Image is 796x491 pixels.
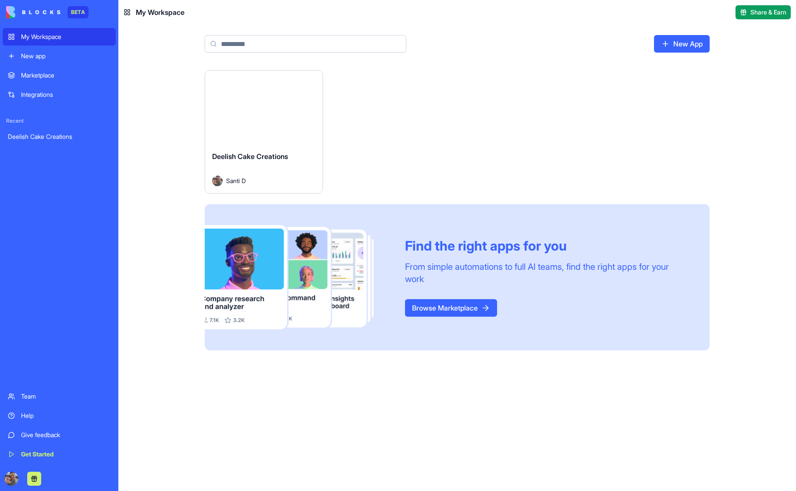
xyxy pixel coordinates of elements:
a: Get Started [3,445,116,463]
a: Help [3,407,116,424]
img: Frame_181_egmpey.png [205,225,391,330]
div: From simple automations to full AI teams, find the right apps for your work [405,261,689,285]
a: Team [3,388,116,405]
div: Help [21,411,110,420]
a: BETA [6,6,89,18]
div: New app [21,52,110,60]
img: Avatar [212,176,223,186]
img: logo [6,6,60,18]
span: My Workspace [136,7,185,18]
div: Find the right apps for you [405,238,689,254]
span: Share & Earn [750,8,786,17]
a: Give feedback [3,426,116,444]
div: Marketplace [21,71,110,80]
a: Deelish Cake CreationsAvatarSanti D [205,70,323,194]
div: BETA [68,6,89,18]
a: My Workspace [3,28,116,46]
div: Team [21,392,110,401]
div: Give feedback [21,431,110,439]
div: Get Started [21,450,110,459]
div: Deelish Cake Creations [8,132,110,141]
img: ACg8ocIIcU0TLTrva3odJ1sJE6rc0_wTt6-1CV0mvU2YbrGriTx19wGbhA=s96-c [4,472,18,486]
div: Integrations [21,90,110,99]
a: Browse Marketplace [405,299,497,317]
a: Deelish Cake Creations [3,128,116,145]
span: Recent [3,117,116,124]
span: Santi D [226,176,246,185]
a: New app [3,47,116,65]
a: New App [654,35,710,53]
a: Marketplace [3,67,116,84]
div: My Workspace [21,32,110,41]
button: Share & Earn [736,5,791,19]
span: Deelish Cake Creations [212,152,288,161]
a: Integrations [3,86,116,103]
